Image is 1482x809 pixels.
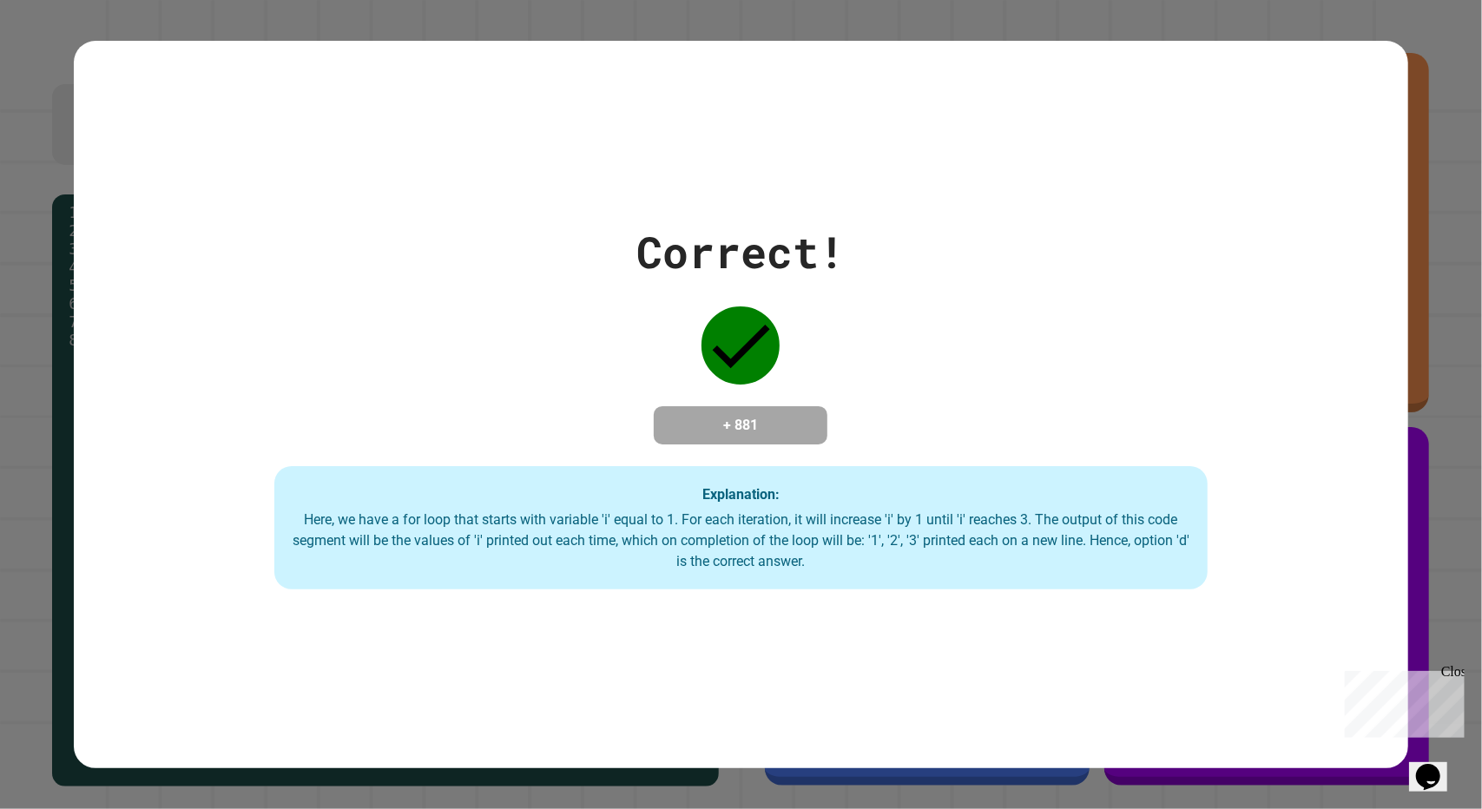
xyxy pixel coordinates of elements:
div: Here, we have a for loop that starts with variable 'i' equal to 1. For each iteration, it will in... [292,510,1190,572]
strong: Explanation: [702,486,780,503]
iframe: chat widget [1338,664,1465,738]
div: Correct! [636,220,845,285]
h4: + 881 [671,415,810,436]
iframe: chat widget [1409,740,1465,792]
div: Chat with us now!Close [7,7,120,110]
